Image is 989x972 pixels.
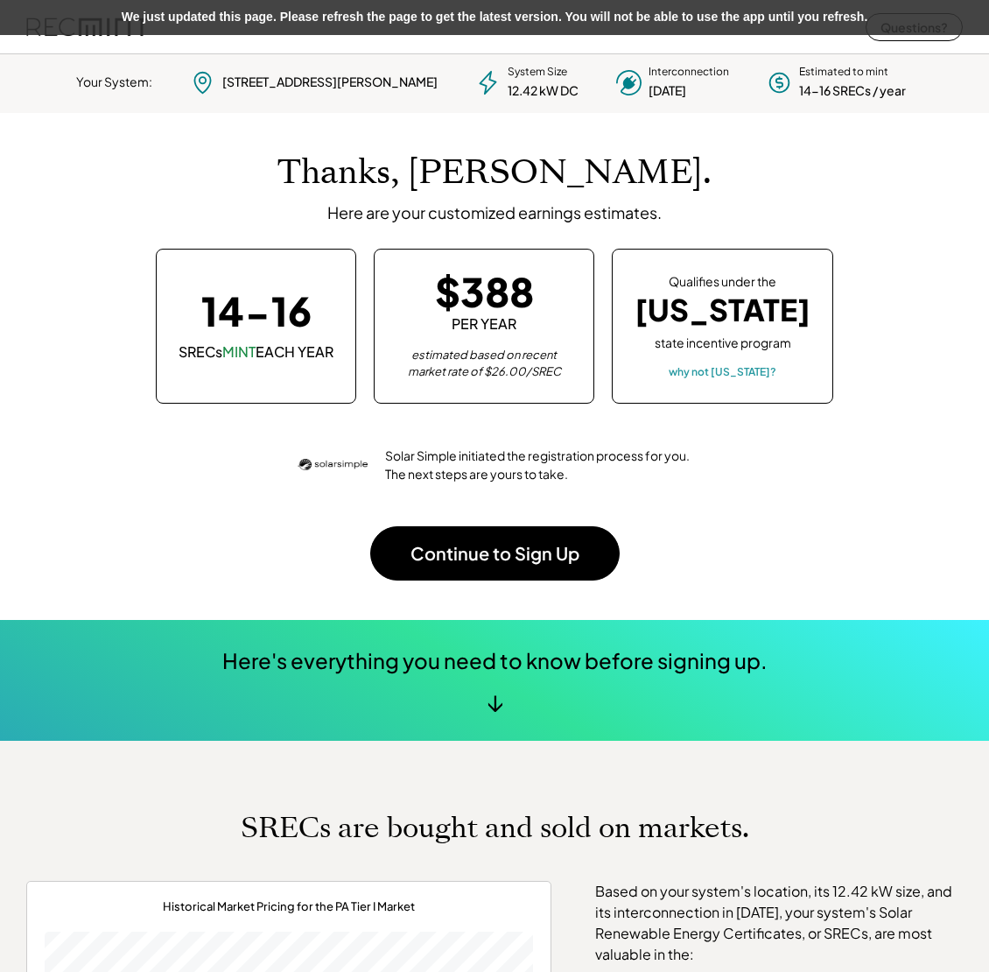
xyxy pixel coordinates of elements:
div: 14-16 SRECs / year [799,82,906,100]
div: System Size [508,65,567,80]
font: MINT [222,342,256,361]
div: Interconnection [649,65,729,80]
h1: Thanks, [PERSON_NAME]. [277,152,712,194]
div: Historical Market Pricing for the PA Tier I Market [163,899,415,914]
div: Qualifies under the [669,273,776,291]
img: Logo_Horizontal-Black.png [298,430,368,500]
div: Here's everything you need to know before signing up. [222,646,768,676]
div: state incentive program [655,332,791,352]
div: estimated based on recent market rate of $26.00/SREC [396,347,572,381]
div: Solar Simple initiated the registration process for you. The next steps are yours to take. [385,447,691,483]
div: why not [US_STATE]? [669,365,776,379]
div: Your System: [76,74,152,91]
div: Estimated to mint [799,65,888,80]
div: $388 [435,271,534,311]
div: [DATE] [649,82,686,100]
div: [US_STATE] [635,292,810,328]
div: Based on your system's location, its 12.42 kW size, and its interconnection in [DATE], your syste... [595,881,963,965]
h1: SRECs are bought and sold on markets. [241,811,749,845]
div: Here are your customized earnings estimates. [327,202,662,222]
button: Continue to Sign Up [370,526,620,581]
div: [STREET_ADDRESS][PERSON_NAME] [222,74,438,91]
div: 14-16 [201,291,312,330]
div: 12.42 kW DC [508,82,579,100]
div: ↓ [487,688,503,715]
div: SRECs EACH YEAR [179,342,333,362]
div: PER YEAR [452,314,516,334]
